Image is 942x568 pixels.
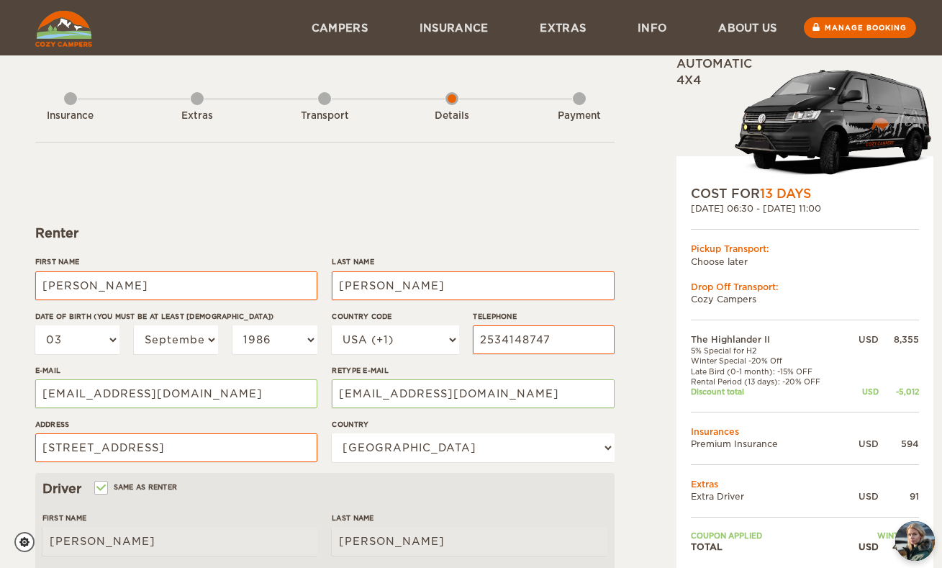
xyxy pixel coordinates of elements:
label: Country Code [332,311,458,322]
span: 13 Days [760,186,811,201]
div: 8,355 [879,333,919,346]
label: First Name [35,256,317,267]
div: [DATE] 06:30 - [DATE] 11:00 [691,202,919,215]
td: Late Bird (0-1 month): -15% OFF [691,366,846,377]
label: Same as renter [96,480,178,494]
td: Extra Driver [691,490,846,502]
td: The Highlander II [691,333,846,346]
td: Coupon applied [691,531,846,541]
input: Same as renter [96,484,105,494]
label: Country [332,419,614,430]
div: Details [412,109,492,123]
img: Cozy Campers [35,11,92,47]
td: Discount total [691,387,846,397]
div: Extras [158,109,237,123]
div: Insurance [31,109,110,123]
td: WINTER25 [846,531,919,541]
div: USD [846,541,879,553]
label: Retype E-mail [332,365,614,376]
label: Last Name [332,513,607,523]
td: Choose later [691,256,919,268]
div: Pickup Transport: [691,243,919,255]
div: Renter [35,225,615,242]
div: Automatic 4x4 [676,56,933,185]
label: Last Name [332,256,614,267]
label: Telephone [473,311,614,322]
label: E-mail [35,365,317,376]
div: Transport [285,109,364,123]
input: e.g. example@example.com [35,379,317,408]
div: Payment [540,109,619,123]
div: 4,028 [879,541,919,553]
div: COST FOR [691,185,919,202]
label: Date of birth (You must be at least [DEMOGRAPHIC_DATA]) [35,311,317,322]
div: Drop Off Transport: [691,281,919,293]
input: e.g. Smith [332,271,614,300]
img: Freyja at Cozy Campers [895,521,935,561]
input: e.g. William [35,271,317,300]
label: Address [35,419,317,430]
div: USD [846,490,879,502]
a: Cookie settings [14,532,44,552]
td: TOTAL [691,541,846,553]
div: USD [846,387,879,397]
input: e.g. 1 234 567 890 [473,325,614,354]
td: Winter Special -20% Off [691,356,846,366]
input: e.g. Smith [332,527,607,556]
div: USD [846,438,879,450]
td: Insurances [691,425,919,438]
div: 594 [879,438,919,450]
td: Rental Period (13 days): -20% OFF [691,377,846,387]
td: Extras [691,478,919,490]
td: Premium Insurance [691,438,846,450]
button: chat-button [895,521,935,561]
div: 91 [879,490,919,502]
td: Cozy Campers [691,293,919,305]
a: Manage booking [804,17,916,38]
td: 5% Special for H2 [691,346,846,356]
div: Driver [42,480,607,497]
label: First Name [42,513,317,523]
input: e.g. William [42,527,317,556]
img: stor-langur-223.png [734,60,933,185]
input: e.g. Street, City, Zip Code [35,433,317,462]
div: USD [846,333,879,346]
input: e.g. example@example.com [332,379,614,408]
div: -5,012 [879,387,919,397]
